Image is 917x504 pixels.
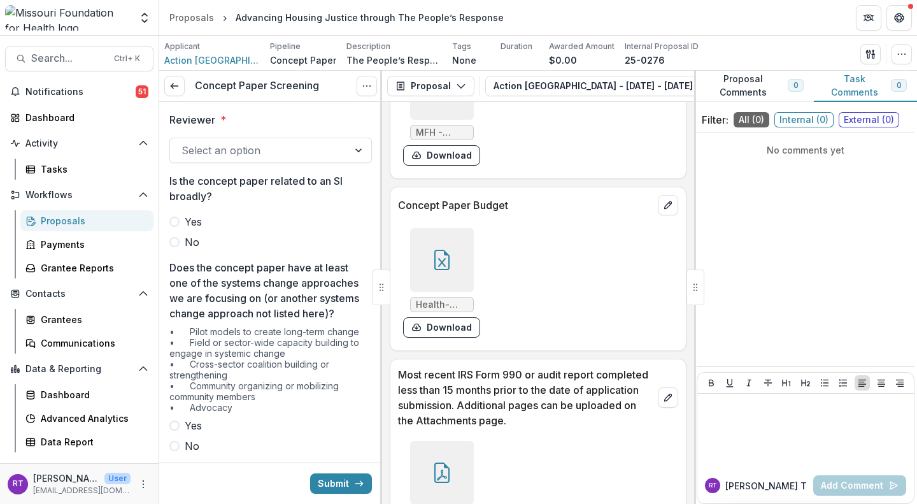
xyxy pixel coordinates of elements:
button: Proposal [387,76,474,96]
p: [PERSON_NAME] [33,472,99,485]
span: 51 [136,85,148,98]
button: More [136,477,151,492]
p: [EMAIL_ADDRESS][DOMAIN_NAME] [33,485,131,496]
span: 0 [897,81,901,90]
p: Pipeline [270,41,301,52]
button: Options [357,76,377,96]
button: Search... [5,46,153,71]
img: Missouri Foundation for Health logo [5,5,131,31]
a: Action [GEOGRAPHIC_DATA][PERSON_NAME] [164,54,260,67]
p: Filter: [702,112,729,127]
div: Ctrl + K [111,52,143,66]
p: Applicant [164,41,200,52]
div: Reana Thomas [709,482,717,489]
div: MFH - Advancing Housing through The People's Response.pdfdownload-form-response [403,56,480,166]
span: Data & Reporting [25,364,133,375]
a: Tasks [20,159,153,180]
span: Yes [185,214,202,229]
p: Is the concept paper related to an SI broadly? [169,173,364,204]
button: Heading 1 [779,375,794,391]
a: Dashboard [5,107,153,128]
div: Health-Equity-Fund-Concept-Paper-Budget (1).xlsxdownload-form-response [403,228,480,338]
span: Search... [31,52,106,64]
span: Notifications [25,87,136,97]
p: $0.00 [549,54,577,67]
div: Payments [41,238,143,251]
span: MFH - Advancing Housing through The People's Response.pdf [416,127,468,138]
button: Open entity switcher [136,5,153,31]
span: External ( 0 ) [839,112,899,127]
div: Proposals [169,11,214,24]
span: All ( 0 ) [734,112,769,127]
a: Dashboard [20,384,153,405]
button: Partners [856,5,881,31]
button: download-form-response [403,317,480,338]
p: Description [346,41,390,52]
button: Align Left [855,375,870,391]
span: 0 [793,81,798,90]
button: Add Comment [813,475,906,496]
p: No comments yet [702,143,909,157]
p: Concept Paper Budget [398,198,653,213]
div: Advancing Housing Justice through The People’s Response [236,11,504,24]
p: Does the concept paper have at least one of the systems change approaches we are focusing on (or ... [169,260,364,321]
button: Open Contacts [5,284,153,304]
span: Activity [25,138,133,149]
div: Data Report [41,435,143,449]
a: Communications [20,333,153,354]
a: Advanced Analytics [20,408,153,429]
p: 25-0276 [625,54,665,67]
button: Italicize [741,375,757,391]
p: User [104,473,131,484]
button: Heading 2 [798,375,813,391]
div: Dashboard [41,388,143,401]
div: • Pilot models to create long-term change • Field or sector-wide capacity building to engage in s... [169,326,372,418]
p: Duration [501,41,532,52]
p: Reviewer [169,112,215,127]
span: No [185,438,199,454]
button: Ordered List [835,375,851,391]
button: Get Help [886,5,912,31]
nav: breadcrumb [164,8,509,27]
button: Notifications51 [5,82,153,102]
p: Internal Proposal ID [625,41,699,52]
button: Bold [704,375,719,391]
button: Proposal Comments [694,71,814,102]
a: Grantees [20,309,153,330]
button: Bullet List [817,375,832,391]
p: Concept Paper [270,54,336,67]
span: Contacts [25,289,133,299]
a: Grantee Reports [20,257,153,278]
button: download-form-response [403,145,480,166]
h3: Concept Paper Screening [195,80,319,92]
a: Proposals [20,210,153,231]
button: Align Center [874,375,889,391]
div: Advanced Analytics [41,412,143,425]
div: Dashboard [25,111,143,124]
button: Align Right [892,375,907,391]
button: Action [GEOGRAPHIC_DATA] - [DATE] - [DATE] Request for Concept Papers [485,76,863,96]
span: Workflows [25,190,133,201]
p: Most recent IRS Form 990 or audit report completed less than 15 months prior to the date of appli... [398,367,653,428]
p: Tags [452,41,471,52]
button: edit [658,195,678,215]
button: Underline [722,375,737,391]
div: Tasks [41,162,143,176]
button: Strike [760,375,776,391]
p: [PERSON_NAME] T [725,479,807,493]
div: Reana Thomas [13,480,24,488]
p: The People’s Response (TPR) is a housing justice initiative of Action St. [PERSON_NAME] created t... [346,54,442,67]
div: Communications [41,336,143,350]
a: Proposals [164,8,219,27]
button: Submit [310,473,372,494]
span: Yes [185,418,202,433]
a: Data Report [20,431,153,452]
div: Grantee Reports [41,261,143,275]
button: Task Comments [814,71,917,102]
div: Grantees [41,313,143,326]
button: edit [658,387,678,408]
button: Open Activity [5,133,153,154]
div: Proposals [41,214,143,227]
span: No [185,234,199,250]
